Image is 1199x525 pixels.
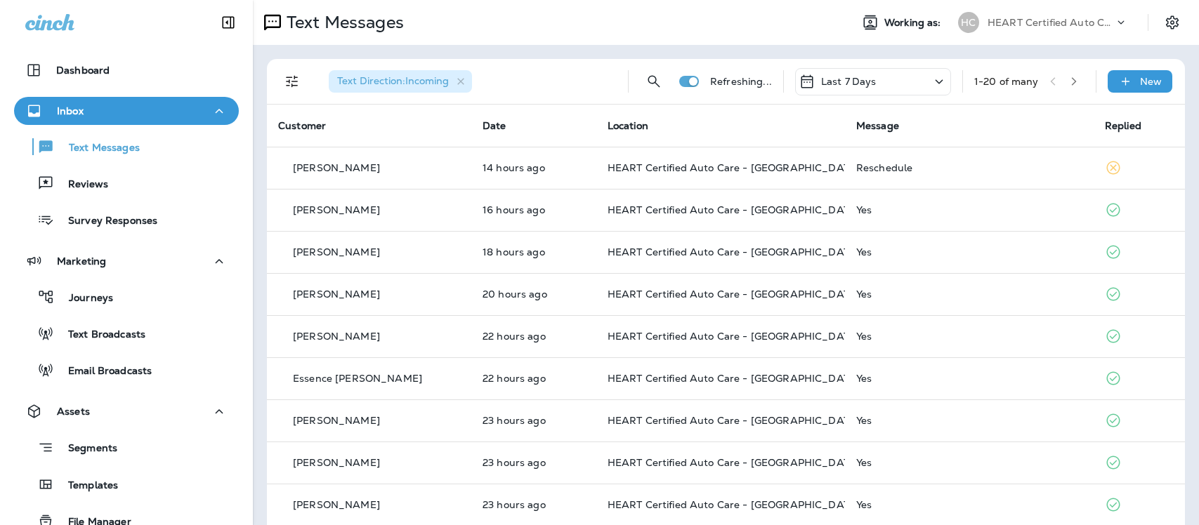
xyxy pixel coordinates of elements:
p: Text Messages [55,142,140,155]
div: Text Direction:Incoming [329,70,472,93]
button: Collapse Sidebar [209,8,248,36]
p: Sep 4, 2025 11:09 AM [483,331,585,342]
p: Templates [54,479,118,493]
span: HEART Certified Auto Care - [GEOGRAPHIC_DATA] [608,288,860,300]
p: Last 7 Days [821,76,877,87]
button: Marketing [14,247,239,275]
button: Text Messages [14,132,239,161]
p: [PERSON_NAME] [293,246,380,258]
p: Sep 4, 2025 09:30 AM [483,499,585,510]
p: Sep 4, 2025 12:29 PM [483,288,585,300]
div: Yes [856,288,1082,300]
button: Segments [14,432,239,463]
p: Sep 4, 2025 09:30 AM [483,457,585,468]
button: Inbox [14,97,239,125]
p: Sep 4, 2025 04:53 PM [483,204,585,215]
p: [PERSON_NAME] [293,288,380,300]
span: Text Direction : Incoming [337,74,449,87]
span: Location [608,119,648,132]
div: Reschedule [856,162,1082,173]
span: HEART Certified Auto Care - [GEOGRAPHIC_DATA] [608,330,860,343]
p: Essence [PERSON_NAME] [293,373,422,384]
span: Message [856,119,899,132]
div: HC [958,12,979,33]
p: Assets [57,406,90,417]
span: HEART Certified Auto Care - [GEOGRAPHIC_DATA] [608,246,860,258]
span: Working as: [884,17,944,29]
p: New [1140,76,1162,87]
span: HEART Certified Auto Care - [GEOGRAPHIC_DATA] [608,498,860,511]
p: Journeys [55,292,113,305]
p: [PERSON_NAME] [293,415,380,426]
button: Journeys [14,282,239,312]
p: Sep 4, 2025 11:01 AM [483,373,585,384]
p: [PERSON_NAME] [293,499,380,510]
div: Yes [856,204,1082,215]
span: HEART Certified Auto Care - [GEOGRAPHIC_DATA] [608,204,860,216]
span: HEART Certified Auto Care - [GEOGRAPHIC_DATA] [608,456,860,469]
span: Customer [278,119,326,132]
p: Refreshing... [710,76,772,87]
p: [PERSON_NAME] [293,162,380,173]
span: Date [483,119,506,132]
div: Yes [856,499,1082,510]
p: Text Messages [281,12,404,33]
button: Assets [14,397,239,425]
p: Marketing [57,255,106,267]
button: Text Broadcasts [14,319,239,348]
button: Reviews [14,168,239,198]
p: Sep 4, 2025 10:00 AM [483,415,585,426]
button: Filters [278,67,306,95]
button: Templates [14,470,239,499]
p: Sep 4, 2025 03:14 PM [483,246,585,258]
p: HEART Certified Auto Care [988,17,1114,28]
span: HEART Certified Auto Care - [GEOGRAPHIC_DATA] [608,414,860,427]
button: Settings [1160,10,1185,35]
p: [PERSON_NAME] [293,331,380,342]
button: Email Broadcasts [14,355,239,385]
p: Inbox [57,105,84,117]
p: [PERSON_NAME] [293,204,380,215]
div: Yes [856,373,1082,384]
span: HEART Certified Auto Care - [GEOGRAPHIC_DATA] [608,372,860,385]
span: Replied [1105,119,1141,132]
div: 1 - 20 of many [974,76,1039,87]
span: HEART Certified Auto Care - [GEOGRAPHIC_DATA] [608,161,860,174]
p: Text Broadcasts [54,328,145,342]
div: Yes [856,457,1082,468]
p: Segments [54,442,117,456]
button: Survey Responses [14,205,239,234]
div: Yes [856,246,1082,258]
div: Yes [856,331,1082,342]
p: Dashboard [56,65,110,76]
p: Sep 4, 2025 06:48 PM [483,162,585,173]
div: Yes [856,415,1082,426]
p: [PERSON_NAME] [293,457,380,468]
button: Dashboard [14,56,239,84]
p: Email Broadcasts [54,365,152,378]
p: Reviews [54,178,108,192]
p: Survey Responses [54,215,157,228]
button: Search Messages [640,67,668,95]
